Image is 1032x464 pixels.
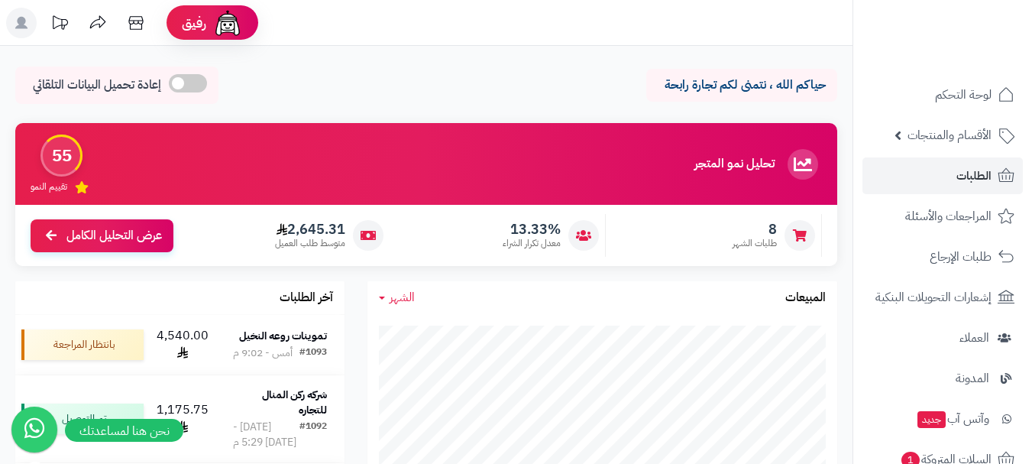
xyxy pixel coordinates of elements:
span: جديد [917,411,946,428]
span: 8 [733,221,777,238]
div: أمس - 9:02 م [233,346,293,361]
div: #1093 [299,346,327,361]
span: إعادة تحميل البيانات التلقائي [33,76,161,94]
a: وآتس آبجديد [862,401,1023,437]
div: [DATE] - [DATE] 5:29 م [233,420,299,450]
a: المدونة [862,360,1023,397]
p: حياكم الله ، نتمنى لكم تجارة رابحة [658,76,826,94]
a: لوحة التحكم [862,76,1023,113]
a: الشهر [379,289,415,307]
h3: تحليل نمو المتجر [694,157,775,171]
td: 4,540.00 [150,315,215,375]
span: الطلبات [956,165,992,187]
span: تقييم النمو [31,180,67,193]
a: طلبات الإرجاع [862,238,1023,275]
span: طلبات الإرجاع [930,246,992,268]
span: عرض التحليل الكامل [66,227,162,245]
div: تم التوصيل [21,404,144,434]
a: العملاء [862,320,1023,356]
h3: المبيعات [785,291,826,305]
span: لوحة التحكم [935,84,992,105]
span: المراجعات والأسئلة [905,206,992,227]
span: 13.33% [503,221,561,238]
div: #1092 [299,420,327,450]
a: الطلبات [862,157,1023,194]
strong: تموينات روعه النخيل [239,328,327,344]
span: رفيق [182,14,206,32]
a: عرض التحليل الكامل [31,219,173,252]
span: متوسط طلب العميل [275,237,345,250]
td: 1,175.75 [150,375,215,462]
a: إشعارات التحويلات البنكية [862,279,1023,316]
img: ai-face.png [212,8,243,38]
span: 2,645.31 [275,221,345,238]
span: إشعارات التحويلات البنكية [875,287,992,308]
a: المراجعات والأسئلة [862,198,1023,235]
strong: شركه ركن المنال للتجاره [262,387,327,418]
h3: آخر الطلبات [280,291,333,305]
span: معدل تكرار الشراء [503,237,561,250]
span: الأقسام والمنتجات [907,125,992,146]
span: العملاء [959,327,989,349]
span: طلبات الشهر [733,237,777,250]
a: تحديثات المنصة [40,8,79,42]
span: المدونة [956,368,989,389]
img: logo-2.png [928,41,1017,73]
span: وآتس آب [916,408,989,430]
span: الشهر [390,288,415,307]
div: بانتظار المراجعة [21,329,144,360]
